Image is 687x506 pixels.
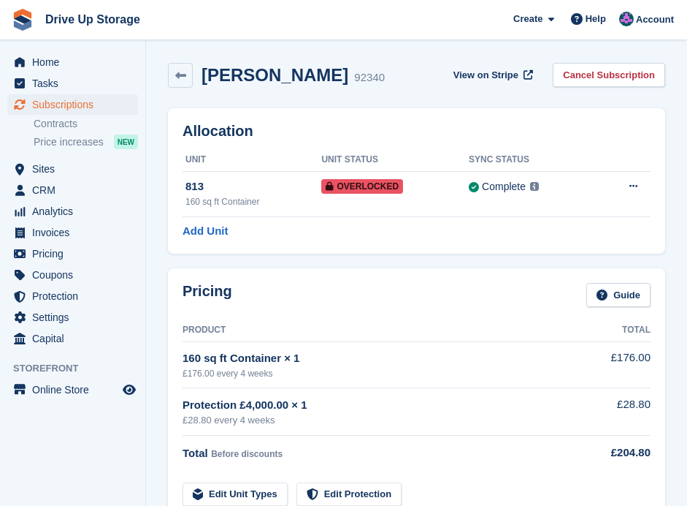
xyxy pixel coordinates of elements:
div: 92340 [354,69,385,86]
a: menu [7,201,138,222]
img: stora-icon-8386f47178a22dfd0bd8f6a31ec36ba5ce8667c1dd55bd0f319d3a0aa187defe.svg [12,9,34,31]
a: menu [7,328,138,349]
div: 160 sq ft Container [185,195,321,208]
span: CRM [32,180,120,200]
div: £176.00 every 4 weeks [183,367,579,380]
a: Contracts [34,117,138,131]
span: Tasks [32,73,120,94]
span: Overlocked [321,179,403,194]
a: menu [7,307,138,328]
div: £204.80 [579,445,650,461]
td: £176.00 [579,341,650,388]
td: £28.80 [579,388,650,436]
a: menu [7,52,138,72]
th: Unit [183,148,321,172]
span: Home [32,52,120,72]
a: menu [7,265,138,285]
th: Unit Status [321,148,469,172]
h2: Allocation [183,123,650,140]
span: Pricing [32,243,120,264]
th: Total [579,319,650,342]
span: Sites [32,159,120,179]
div: 813 [185,178,321,195]
a: Price increases NEW [34,134,138,150]
span: Analytics [32,201,120,222]
a: menu [7,243,138,264]
a: menu [7,286,138,306]
span: Storefront [13,361,145,376]
span: Price increases [34,135,104,149]
a: menu [7,94,138,115]
span: Total [183,447,208,459]
span: Create [513,12,542,26]
h2: [PERSON_NAME] [202,65,348,85]
span: Account [636,12,674,27]
a: menu [7,222,138,243]
span: Protection [32,286,120,306]
a: Preview store [120,381,138,399]
span: Settings [32,307,120,328]
span: Invoices [32,222,120,243]
h2: Pricing [183,283,232,307]
th: Sync Status [469,148,595,172]
div: £28.80 every 4 weeks [183,413,579,428]
span: Before discounts [211,449,283,459]
span: View on Stripe [453,68,518,83]
img: Andy [619,12,634,26]
a: Add Unit [183,223,228,240]
span: Capital [32,328,120,349]
img: icon-info-grey-7440780725fd019a000dd9b08b2336e03edf1995a4989e88bcd33f0948082b44.svg [530,182,539,191]
div: 160 sq ft Container × 1 [183,350,579,367]
span: Online Store [32,379,120,400]
a: Guide [586,283,650,307]
a: menu [7,180,138,200]
a: menu [7,159,138,179]
div: Protection £4,000.00 × 1 [183,397,579,414]
div: Complete [482,179,526,195]
a: menu [7,73,138,94]
span: Subscriptions [32,94,120,115]
span: Help [586,12,606,26]
a: Cancel Subscription [553,63,665,87]
th: Product [183,319,579,342]
span: Coupons [32,265,120,285]
a: menu [7,379,138,400]
div: NEW [114,135,138,149]
a: Drive Up Storage [39,7,146,31]
a: View on Stripe [448,63,536,87]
